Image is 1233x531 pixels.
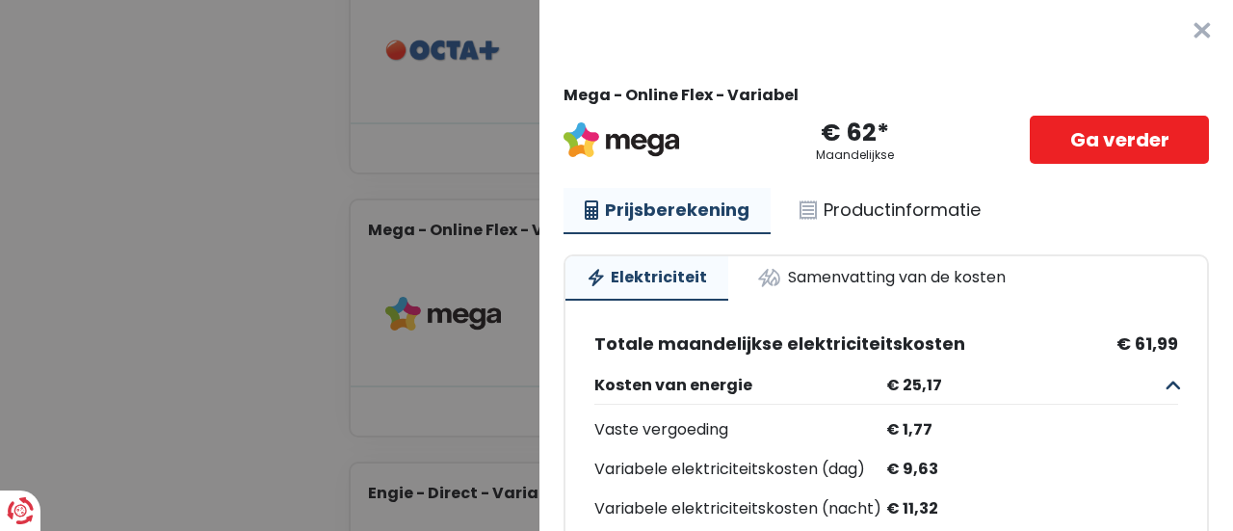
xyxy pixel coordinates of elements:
[564,188,771,234] a: Prijsberekening
[564,86,1209,104] div: Mega - Online Flex - Variabel
[564,122,679,157] img: Mega
[816,148,894,162] div: Maandelijkse
[821,118,889,149] div: € 62*
[1116,333,1178,355] span: € 61,99
[879,376,1163,394] span: € 25,17
[736,256,1027,299] a: Samenvatting van de kosten
[886,456,1178,484] div: € 9,63
[886,416,1178,444] div: € 1,77
[594,333,965,355] span: Totale maandelijkse elektriciteitskosten
[778,188,1002,232] a: Productinformatie
[565,256,728,301] a: Elektriciteit
[594,376,879,394] span: Kosten van energie
[594,416,886,444] div: Vaste vergoeding
[594,366,1178,405] button: Kosten van energie € 25,17
[594,495,886,523] div: Variabele elektriciteitskosten (nacht)
[594,456,886,484] div: Variabele elektriciteitskosten (dag)
[886,495,1178,523] div: € 11,32
[1030,116,1209,164] a: Ga verder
